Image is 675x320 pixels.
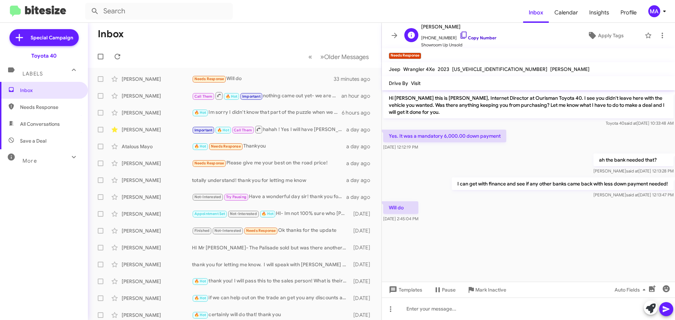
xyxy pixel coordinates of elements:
[192,109,342,117] div: Im sorry I didn't know that part of the puzzle when we were chatting. Once everything is reportin...
[31,52,57,59] div: Toyota 40
[593,154,674,166] p: ah the bank needed that?
[308,52,312,61] span: «
[20,104,80,111] span: Needs Response
[122,160,192,167] div: [PERSON_NAME]
[192,177,346,184] div: totally understand! thank you for letting me know
[523,2,549,23] a: Inbox
[22,71,43,77] span: Labels
[242,94,261,99] span: Important
[192,125,346,134] div: hahah ! Yes I will have [PERSON_NAME] call you
[324,53,369,61] span: Older Messages
[550,66,590,72] span: [PERSON_NAME]
[122,92,192,99] div: [PERSON_NAME]
[383,92,674,118] p: Hi [PERSON_NAME] this is [PERSON_NAME], Internet Director at Ourisman Toyota 40. I see you didn't...
[192,75,334,83] div: Will do
[22,158,37,164] span: More
[192,294,350,302] div: if we can help out on the trade an get you any discounts available you would be in a better position
[341,92,376,99] div: an hour ago
[304,50,373,64] nav: Page navigation example
[192,311,350,319] div: certainly will do that! thank you
[428,283,461,296] button: Pause
[192,277,350,285] div: thank you! I will pass this to the sales person! What is their name?
[584,2,615,23] a: Insights
[192,193,346,201] div: Have a wonderful day sir! thank you for your kind words.
[20,137,46,144] span: Save a Deal
[648,5,660,17] div: MA
[389,66,400,72] span: Jeep
[122,261,192,268] div: [PERSON_NAME]
[20,87,80,94] span: Inbox
[382,283,428,296] button: Templates
[350,210,376,217] div: [DATE]
[194,144,206,149] span: 🔥 Hot
[122,126,192,133] div: [PERSON_NAME]
[346,194,376,201] div: a day ago
[452,66,547,72] span: [US_VEHICLE_IDENTIFICATION_NUMBER]
[194,228,210,233] span: Finished
[98,28,124,40] h1: Inbox
[192,227,350,235] div: Ok thanks for the update
[214,228,242,233] span: Not-Interested
[421,41,496,48] span: Showroom Up Unsold
[192,244,350,251] div: HI Mr [PERSON_NAME]- The Palisade sold but was there another vehicle you would be interested in?
[593,192,674,197] span: [PERSON_NAME] [DATE] 12:13:47 PM
[389,80,408,86] span: Drive By
[226,94,238,99] span: 🔥 Hot
[194,128,213,132] span: Important
[194,296,206,300] span: 🔥 Hot
[626,192,638,197] span: said at
[350,278,376,285] div: [DATE]
[122,210,192,217] div: [PERSON_NAME]
[346,143,376,150] div: a day ago
[442,283,456,296] span: Pause
[31,34,73,41] span: Special Campaign
[350,244,376,251] div: [DATE]
[350,312,376,319] div: [DATE]
[421,31,496,41] span: [PHONE_NUMBER]
[459,35,496,40] a: Copy Number
[194,211,225,216] span: Appointment Set
[346,160,376,167] div: a day ago
[192,159,346,167] div: Please give me your best on the road price!
[194,195,221,199] span: Not-Interested
[85,3,233,20] input: Search
[194,94,213,99] span: Call Them
[194,313,206,317] span: 🔥 Hot
[350,227,376,234] div: [DATE]
[194,161,224,165] span: Needs Response
[342,109,376,116] div: 6 hours ago
[122,194,192,201] div: [PERSON_NAME]
[122,312,192,319] div: [PERSON_NAME]
[438,66,449,72] span: 2023
[9,29,79,46] a: Special Campaign
[211,144,241,149] span: Needs Response
[626,168,638,174] span: said at
[194,77,224,81] span: Needs Response
[122,244,192,251] div: [PERSON_NAME]
[549,2,584,23] a: Calendar
[350,261,376,268] div: [DATE]
[304,50,316,64] button: Previous
[20,120,60,128] span: All Conversations
[122,143,192,150] div: Atalous Mayo
[615,2,642,23] a: Profile
[217,128,229,132] span: 🔥 Hot
[452,177,674,190] p: I can get with finance and see if any other banks came back with less down payment needed!
[122,177,192,184] div: [PERSON_NAME]
[192,210,350,218] div: HI- Im not 100% sure who [PERSON_NAME] is- Do you have the right dealership? This is Ourisman Toy...
[194,279,206,283] span: 🔥 Hot
[346,177,376,184] div: a day ago
[122,278,192,285] div: [PERSON_NAME]
[383,144,418,150] span: [DATE] 12:12:19 PM
[122,295,192,302] div: [PERSON_NAME]
[598,29,624,42] span: Apply Tags
[192,142,346,150] div: Thankyou
[192,91,341,100] div: nothing came out yet- we are watching for you
[387,283,422,296] span: Templates
[346,126,376,133] div: a day ago
[615,283,648,296] span: Auto Fields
